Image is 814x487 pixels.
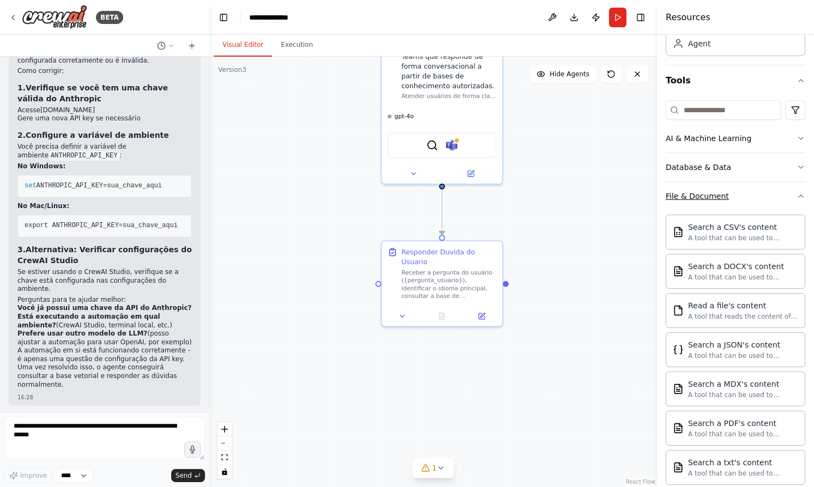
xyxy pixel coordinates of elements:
[17,82,192,104] h3: 1.
[673,383,684,394] img: MDXSearchTool
[214,34,272,57] button: Visual Editor
[49,151,119,161] code: ANTHROPIC_API_KEY
[249,12,305,23] nav: breadcrumb
[673,423,684,434] img: PDFSearchTool
[626,479,655,485] a: React Flow attribution
[401,32,496,90] div: Agente de Suporte Inteligente no Microsoft Teams que responde de forma conversacional a partir de...
[96,11,123,24] div: BETA
[465,311,498,322] button: Open in side panel
[688,339,798,350] div: Search a JSON's content
[530,65,596,83] button: Hide Agents
[688,222,798,233] div: Search a CSV's content
[688,469,798,478] div: A tool that can be used to semantic search a query from a txt's content.
[17,304,192,312] strong: Você já possui uma chave da API do Anthropic?
[17,346,192,389] p: A automação em si está funcionando corretamente - é apenas uma questão de configuração da API key...
[17,130,192,141] h3: 2.
[666,133,751,144] div: AI & Machine Learning
[218,465,232,479] button: toggle interactivity
[22,5,87,29] img: Logo
[381,240,503,327] div: Responder Duvida do UsuarioReceber a pergunta do usuário ({pergunta_usuario}), identificar o idio...
[17,143,192,160] p: Você precisa definir a variável de ambiente :
[218,436,232,451] button: zoom out
[25,222,178,229] span: export ANTHROPIC_API_KEY=sua_chave_aqui
[673,344,684,355] img: JSONSearchTool
[218,65,246,74] div: Version 3
[688,430,798,439] div: A tool that can be used to semantic search a query from a PDF's content.
[4,468,52,483] button: Improve
[673,227,684,238] img: CSVSearchTool
[218,422,232,479] div: React Flow controls
[688,234,798,242] div: A tool that can be used to semantic search a query from a CSV's content.
[17,202,69,210] strong: No Mac/Linux:
[437,190,447,235] g: Edge from 22ad1d25-6d2d-4d6e-9717-210db03a32fb to a3bd6fcc-79a5-4d69-8415-945d03f3c97b
[673,462,684,473] img: TXTSearchTool
[25,182,37,190] span: set
[17,114,192,123] li: Gere uma nova API key se necessário
[272,34,322,57] button: Execution
[666,191,729,202] div: File & Document
[666,153,805,181] button: Database & Data
[688,457,798,468] div: Search a txt's content
[666,182,805,210] button: File & Document
[688,418,798,429] div: Search a PDF's content
[412,458,454,478] button: 1
[688,38,710,49] div: Agent
[17,244,192,266] h3: 3.
[633,10,648,25] button: Hide right sidebar
[17,313,192,330] li: (CrewAI Studio, terminal local, etc.)
[183,39,201,52] button: Start a new chat
[20,471,47,480] span: Improve
[432,462,437,473] span: 1
[26,131,169,139] strong: Configure a variável de ambiente
[17,330,147,337] strong: Prefere usar outro modelo de LLM?
[153,39,179,52] button: Switch to previous chat
[218,422,232,436] button: zoom in
[216,10,231,25] button: Hide left sidebar
[17,83,168,103] strong: Verifique se você tem uma chave válida do Anthropic
[421,311,463,322] button: No output available
[688,300,798,311] div: Read a file's content
[17,313,160,329] strong: Está executando a automação em qual ambiente?
[446,139,458,151] img: Microsoft Teams
[666,162,731,173] div: Database & Data
[37,182,162,190] span: ANTHROPIC_API_KEY=sua_chave_aqui
[395,113,414,120] span: gpt-4o
[688,379,798,389] div: Search a MDX's content
[666,65,805,96] button: Tools
[17,268,192,294] p: Se estiver usando o CrewAI Studio, verifique se a chave está configurada nas configurações do amb...
[40,106,95,114] a: [DOMAIN_NAME]
[401,247,496,267] div: Responder Duvida do Usuario
[381,25,503,185] div: Agente de Suporte Inteligente no Microsoft Teams que responde de forma conversacional a partir de...
[666,124,805,153] button: AI & Machine Learning
[401,269,496,300] div: Receber a pergunta do usuário ({pergunta_usuario}), identificar o idioma principal, consultar a b...
[17,245,192,265] strong: Alternativa: Verificar configurações do CrewAI Studio
[17,162,65,170] strong: No Windows:
[688,391,798,399] div: A tool that can be used to semantic search a query from a MDX's content.
[17,296,192,305] h2: Perguntas para te ajudar melhor:
[443,168,499,180] button: Open in side panel
[401,93,496,100] div: Atender usuários de forma clara e contextualizada, consultando a KB autorizada (ex.: AMBEV-IA-DOC...
[688,351,798,360] div: A tool that can be used to semantic search a query from a JSON's content.
[176,471,192,480] span: Send
[17,67,192,76] h2: Como corrigir:
[17,330,192,346] li: (posso ajustar a automação para usar OpenAI, por exemplo)
[688,261,798,272] div: Search a DOCX's content
[17,106,192,115] li: Acesse
[666,11,710,24] h4: Resources
[673,266,684,277] img: DOCXSearchTool
[171,469,205,482] button: Send
[17,393,192,401] div: 16:28
[426,139,438,151] img: QdrantVectorSearchTool
[688,312,798,321] div: A tool that reads the content of a file. To use this tool, provide a 'file_path' parameter with t...
[184,441,201,458] button: Click to speak your automation idea
[673,305,684,316] img: FileReadTool
[218,451,232,465] button: fit view
[550,70,589,78] span: Hide Agents
[688,273,798,282] div: A tool that can be used to semantic search a query from a DOCX's content.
